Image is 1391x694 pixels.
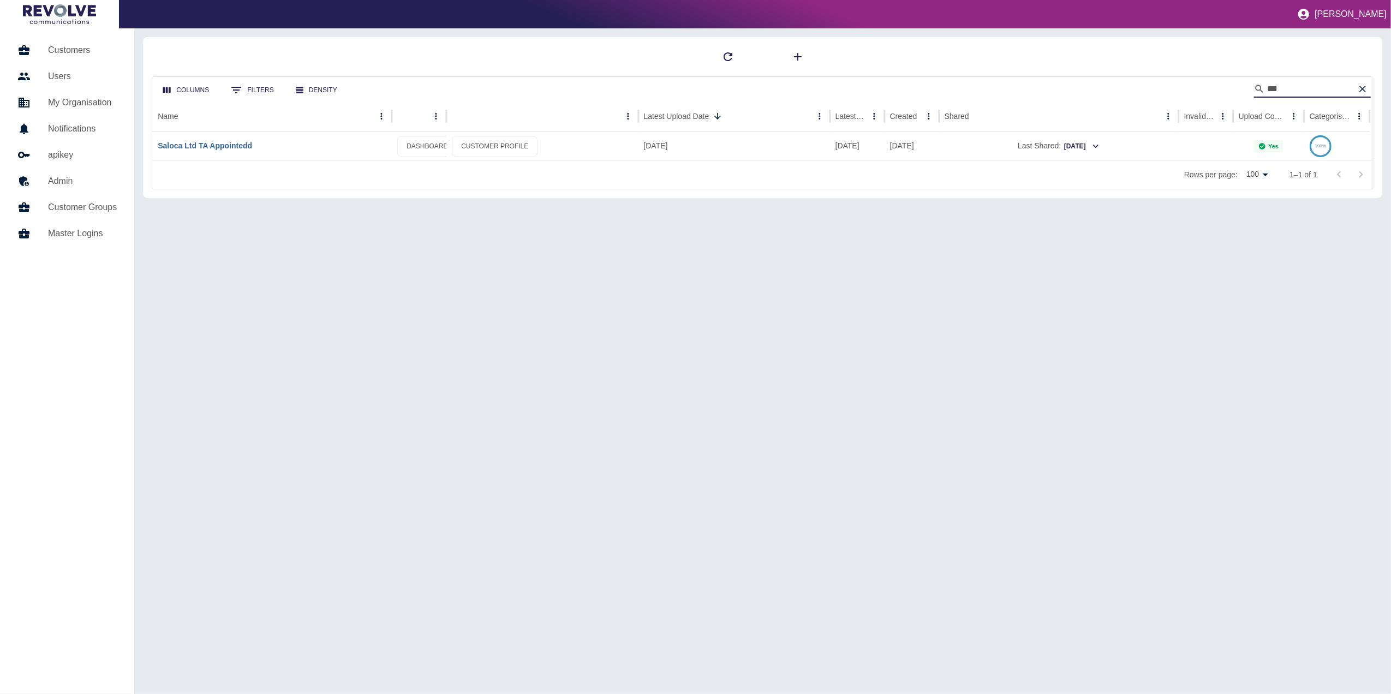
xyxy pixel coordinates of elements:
[1315,9,1387,19] p: [PERSON_NAME]
[48,122,117,135] h5: Notifications
[830,131,885,160] div: 29 Aug 2025
[620,109,636,124] button: column menu
[1254,80,1371,100] div: Search
[48,227,117,240] h5: Master Logins
[885,131,939,160] div: 18 Apr 2025
[397,136,457,157] a: DASHBOARD
[9,194,126,220] a: Customer Groups
[1063,138,1100,155] button: [DATE]
[1184,169,1238,180] p: Rows per page:
[9,37,126,63] a: Customers
[710,109,725,124] button: Sort
[1239,112,1285,121] div: Upload Complete
[1354,81,1371,97] button: Clear
[638,131,830,160] div: 04 Sep 2025
[374,109,389,124] button: Name column menu
[812,109,827,124] button: Latest Upload Date column menu
[9,220,126,247] a: Master Logins
[945,132,1173,160] div: Last Shared:
[867,109,882,124] button: Latest Usage column menu
[48,201,117,214] h5: Customer Groups
[1352,109,1367,124] button: Categorised column menu
[1289,169,1317,180] p: 1–1 of 1
[452,136,538,157] a: CUSTOMER PROFILE
[1315,143,1326,148] text: 100%
[48,44,117,57] h5: Customers
[644,112,709,121] div: Latest Upload Date
[9,89,126,116] a: My Organisation
[1184,112,1214,121] div: Invalid Creds
[835,112,865,121] div: Latest Usage
[1161,109,1176,124] button: Shared column menu
[921,109,936,124] button: Created column menu
[48,175,117,188] h5: Admin
[154,80,218,100] button: Select columns
[158,112,178,121] div: Name
[945,112,969,121] div: Shared
[1242,166,1272,182] div: 100
[9,142,126,168] a: apikey
[287,80,346,100] button: Density
[158,141,252,150] a: Saloca Ltd TA Appointedd
[1215,109,1231,124] button: Invalid Creds column menu
[1268,143,1279,149] p: Yes
[222,79,282,101] button: Show filters
[1310,112,1351,121] div: Categorised
[9,63,126,89] a: Users
[9,168,126,194] a: Admin
[890,112,917,121] div: Created
[9,116,126,142] a: Notifications
[48,70,117,83] h5: Users
[48,96,117,109] h5: My Organisation
[1286,109,1302,124] button: Upload Complete column menu
[428,109,444,124] button: column menu
[48,148,117,161] h5: apikey
[1293,3,1391,25] button: [PERSON_NAME]
[23,4,96,24] img: Logo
